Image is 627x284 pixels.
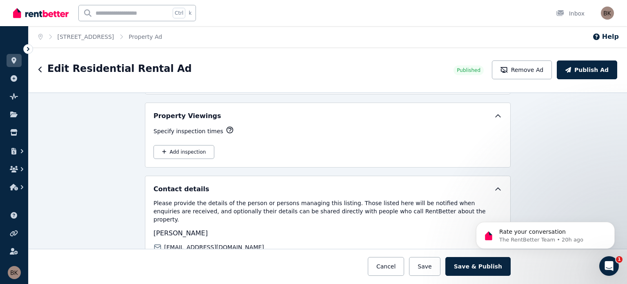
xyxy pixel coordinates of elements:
iframe: Intercom notifications message [464,205,627,262]
a: Property Ad [129,34,162,40]
img: Benjamin Kelly [8,266,21,279]
h5: Property Viewings [153,111,221,121]
button: Cancel [368,257,404,276]
button: Save & Publish [445,257,511,276]
p: Specify inspection times [153,127,223,135]
span: Ctrl [173,8,185,18]
button: Help [592,32,619,42]
div: Inbox [556,9,585,18]
button: Remove Ad [492,60,552,79]
img: RentBetter [13,7,69,19]
span: 1 [616,256,623,263]
h5: Contact details [153,184,209,194]
button: Publish Ad [557,60,617,79]
button: Save [409,257,440,276]
span: Published [457,67,480,74]
iframe: Intercom live chat [599,256,619,276]
p: Please provide the details of the person or persons managing this listing. Those listed here will... [153,199,502,224]
h1: Edit Residential Rental Ad [47,62,192,75]
button: Add inspection [153,145,214,159]
a: [STREET_ADDRESS] [58,34,114,40]
nav: Breadcrumb [29,26,172,47]
span: [PERSON_NAME] [153,229,208,237]
span: k [189,10,191,16]
img: Benjamin Kelly [601,7,614,20]
span: [EMAIL_ADDRESS][DOMAIN_NAME] [164,243,264,251]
